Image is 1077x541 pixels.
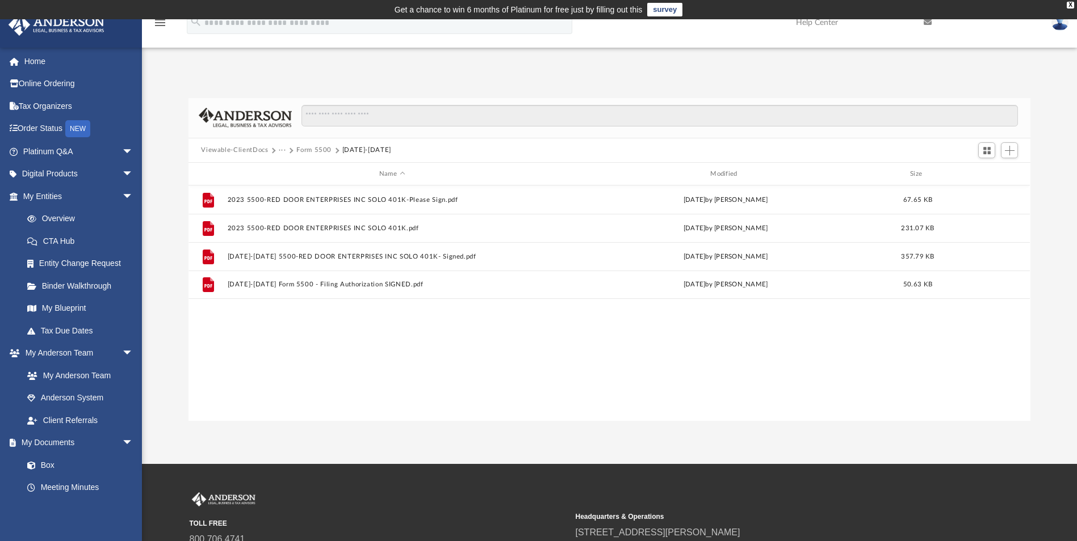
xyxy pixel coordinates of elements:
a: Online Ordering [8,73,150,95]
button: Form 5500 [296,145,332,155]
span: arrow_drop_down [122,163,145,186]
a: Entity Change Request [16,252,150,275]
div: grid [188,185,1030,420]
span: 50.63 KB [903,282,932,288]
button: Add [1001,142,1018,158]
a: [STREET_ADDRESS][PERSON_NAME] [576,527,740,537]
button: [DATE]-[DATE] [342,145,391,155]
a: Platinum Q&Aarrow_drop_down [8,140,150,163]
div: id [946,169,1025,179]
a: Overview [16,208,150,230]
span: arrow_drop_down [122,185,145,208]
a: My Blueprint [16,297,145,320]
div: id [194,169,222,179]
img: Anderson Advisors Platinum Portal [190,492,258,507]
div: Name [227,169,556,179]
button: ··· [279,145,286,155]
div: close [1067,2,1074,9]
div: NEW [65,120,90,137]
a: survey [647,3,682,16]
div: [DATE] by [PERSON_NAME] [561,252,890,262]
i: menu [153,16,167,29]
button: Switch to Grid View [978,142,995,158]
span: arrow_drop_down [122,140,145,163]
a: Binder Walkthrough [16,274,150,297]
a: My Documentsarrow_drop_down [8,432,145,454]
a: My Anderson Team [16,364,139,387]
span: 231.07 KB [902,225,934,231]
a: Box [16,454,139,476]
i: search [190,15,202,28]
button: 2023 5500-RED DOOR ENTERPRISES INC SOLO 401K-Please Sign.pdf [228,196,556,204]
a: Client Referrals [16,409,145,432]
span: arrow_drop_down [122,342,145,365]
a: Forms Library [16,498,139,521]
small: Headquarters & Operations [576,512,954,522]
span: arrow_drop_down [122,432,145,455]
input: Search files and folders [301,105,1018,126]
img: User Pic [1051,14,1068,31]
button: [DATE]-[DATE] Form 5500 - Filing Authorization SIGNED.pdf [228,281,556,289]
a: Meeting Minutes [16,476,145,499]
a: Tax Organizers [8,95,150,117]
span: 357.79 KB [902,253,934,260]
div: Get a chance to win 6 months of Platinum for free just by filling out this [395,3,643,16]
div: [DATE] by [PERSON_NAME] [561,223,890,234]
a: Tax Due Dates [16,319,150,342]
a: CTA Hub [16,230,150,252]
a: My Anderson Teamarrow_drop_down [8,342,145,365]
a: Anderson System [16,387,145,409]
img: Anderson Advisors Platinum Portal [5,14,108,36]
a: menu [153,22,167,29]
span: 67.65 KB [903,197,932,203]
button: 2023 5500-RED DOOR ENTERPRISES INC SOLO 401K.pdf [228,225,556,232]
button: Viewable-ClientDocs [201,145,268,155]
small: TOLL FREE [190,518,568,529]
a: My Entitiesarrow_drop_down [8,185,150,208]
a: Order StatusNEW [8,117,150,141]
a: Home [8,50,150,73]
div: [DATE] by [PERSON_NAME] [561,280,890,290]
div: Modified [561,169,890,179]
button: [DATE]-[DATE] 5500-RED DOOR ENTERPRISES INC SOLO 401K- Signed.pdf [228,253,556,260]
div: [DATE] by [PERSON_NAME] [561,195,890,205]
div: Size [895,169,941,179]
a: Digital Productsarrow_drop_down [8,163,150,185]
